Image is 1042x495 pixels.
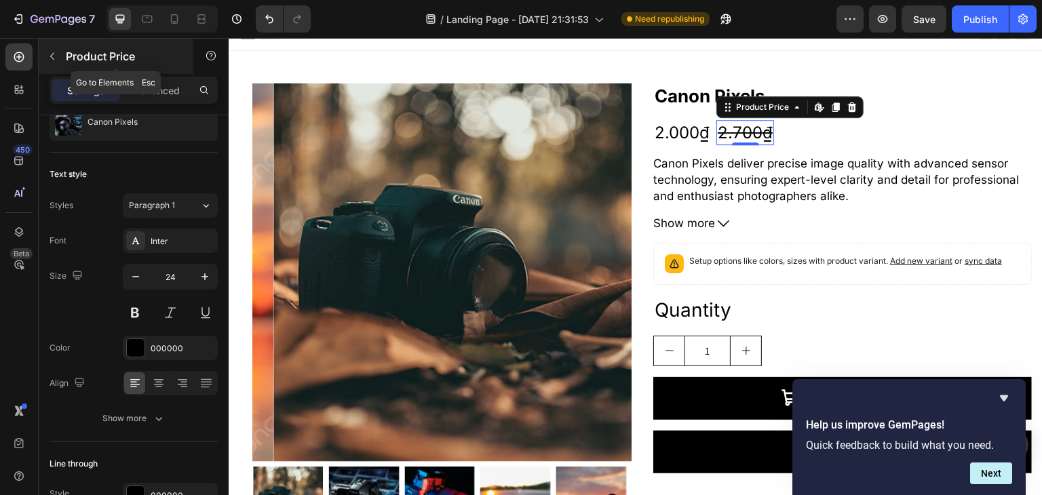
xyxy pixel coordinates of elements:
span: Need republishing [635,13,704,25]
div: Size [50,267,85,285]
div: Beta [10,248,33,259]
button: Buy it now [425,393,803,435]
button: Publish [952,5,1009,33]
div: 2.700₫ [488,82,545,108]
img: product feature img [55,108,82,136]
span: Save [913,14,935,25]
h2: Help us improve GemPages! [806,417,1012,433]
span: Show more [425,178,486,194]
button: Show more [50,406,218,431]
p: 7 [89,11,95,27]
button: Hide survey [996,390,1012,406]
div: Show more [102,412,166,425]
button: Show more [425,178,803,194]
button: Next question [970,462,1012,484]
div: Color [50,342,71,354]
div: Text style [50,168,87,180]
span: Paragraph 1 [129,199,175,212]
div: Undo/Redo [256,5,311,33]
div: Styles [50,199,73,212]
span: sync data [736,218,773,228]
div: Publish [963,12,997,26]
div: Line through [50,458,98,470]
span: Add new variant [661,218,724,228]
div: Buy it now [567,401,661,427]
p: Quick feedback to build what you need. [806,439,1012,452]
div: 000000 [151,342,214,355]
button: Paragraph 1 [123,193,218,218]
button: Add to cart [425,339,803,382]
div: 450 [13,144,33,155]
p: Canon Pixels deliver precise image quality with advanced sensor technology, ensuring expert-level... [425,119,790,165]
div: Quantity [425,258,803,287]
span: / [440,12,444,26]
button: Carousel Back Arrow [35,456,52,473]
div: Help us improve GemPages! [806,390,1012,484]
button: 7 [5,5,101,33]
div: Product Price [505,63,563,75]
span: or [724,218,773,228]
p: Settings [67,83,105,98]
p: Canon Pixels [88,117,138,127]
div: 2.000₫ [425,82,482,108]
iframe: Design area [229,38,1042,495]
div: Font [50,235,66,247]
p: Setup options like colors, sizes with product variant. [461,216,773,230]
input: quantity [456,298,502,328]
div: Align [50,374,88,393]
div: Add to cart [577,347,676,374]
button: increment [502,298,533,328]
button: Save [902,5,946,33]
h2: Canon Pixels [425,45,803,71]
span: Landing Page - [DATE] 21:31:53 [446,12,589,26]
p: Product Price [66,48,181,64]
button: Carousel Next Arrow [376,456,392,473]
button: decrement [425,298,456,328]
div: Inter [151,235,214,248]
p: Advanced [134,83,180,98]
